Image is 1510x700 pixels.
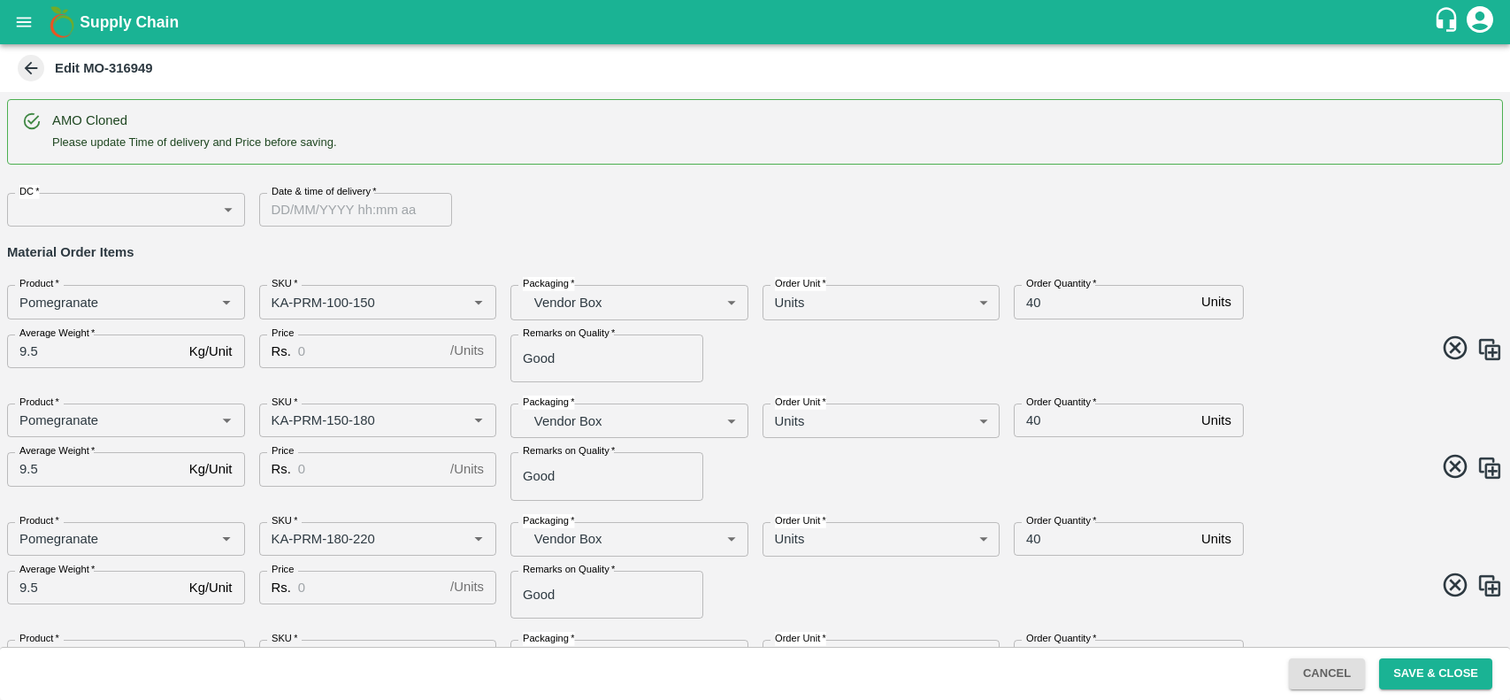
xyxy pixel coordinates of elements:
[215,527,238,550] button: Open
[523,327,615,341] label: Remarks on Quality
[19,632,59,646] label: Product
[523,277,575,291] label: Packaging
[80,13,179,31] b: Supply Chain
[1289,658,1365,689] button: Cancel
[534,293,720,312] p: Vendor Box
[272,342,291,361] p: Rs.
[1201,411,1231,430] p: Units
[523,514,575,528] label: Packaging
[775,632,826,646] label: Order Unit
[19,444,95,458] label: Average Weight
[52,105,337,158] div: Please update Time of delivery and Price before saving.
[272,444,294,458] label: Price
[7,571,182,604] input: 0
[467,527,490,550] button: Open
[467,409,490,432] button: Open
[215,409,238,432] button: Open
[7,245,134,259] strong: Material Order Items
[272,277,297,291] label: SKU
[1026,396,1097,410] label: Order Quantity
[1014,640,1194,673] input: 0
[19,563,95,577] label: Average Weight
[775,396,826,410] label: Order Unit
[1476,573,1503,599] img: CloneIcon
[1014,404,1194,437] input: 0
[775,514,826,528] label: Order Unit
[523,444,615,458] label: Remarks on Quality
[272,327,294,341] label: Price
[4,2,44,42] button: open drawer
[467,290,490,313] button: Open
[1026,277,1097,291] label: Order Quantity
[1379,658,1492,689] button: Save & Close
[19,185,40,199] label: DC
[523,396,575,410] label: Packaging
[189,578,233,597] p: Kg/Unit
[272,578,291,597] p: Rs.
[467,645,490,668] button: Open
[298,452,443,486] input: 0
[19,514,59,528] label: Product
[259,193,440,227] input: Choose date
[1026,514,1097,528] label: Order Quantity
[775,412,805,431] p: Units
[215,645,238,668] button: Open
[19,396,59,410] label: Product
[1433,6,1464,38] div: customer-support
[189,459,233,479] p: Kg/Unit
[80,10,1433,35] a: Supply Chain
[272,563,294,577] label: Price
[1464,4,1496,41] div: account of current user
[55,61,153,75] b: Edit MO-316949
[1476,336,1503,363] img: CloneIcon
[1026,632,1097,646] label: Order Quantity
[52,111,337,130] div: AMO Cloned
[215,290,238,313] button: Open
[775,277,826,291] label: Order Unit
[44,4,80,40] img: logo
[7,452,182,486] input: 0
[298,571,443,604] input: 0
[523,563,615,577] label: Remarks on Quality
[1201,529,1231,549] p: Units
[272,185,377,199] label: Date & time of delivery
[272,396,297,410] label: SKU
[1201,292,1231,312] p: Units
[272,632,297,646] label: SKU
[272,514,297,528] label: SKU
[534,529,720,549] p: Vendor Box
[775,293,805,312] p: Units
[189,342,233,361] p: Kg/Unit
[775,529,805,549] p: Units
[1014,285,1194,319] input: 0
[534,412,720,431] p: Vendor Box
[272,459,291,479] p: Rs.
[19,327,95,341] label: Average Weight
[19,277,59,291] label: Product
[1476,455,1503,481] img: CloneIcon
[298,335,443,368] input: 0
[7,335,182,368] input: 0
[1014,522,1194,556] input: 0
[523,632,575,646] label: Packaging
